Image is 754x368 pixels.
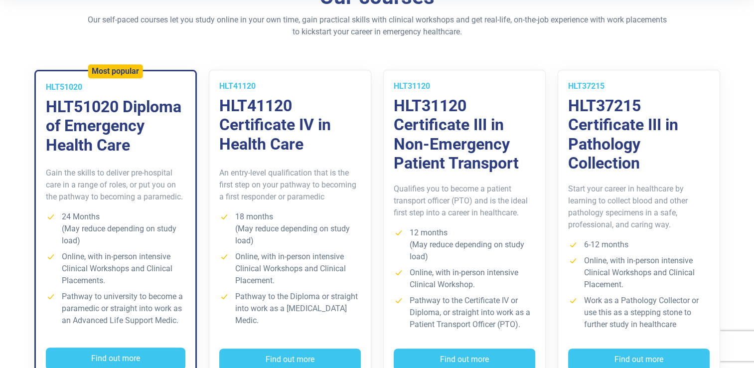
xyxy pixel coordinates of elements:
li: Online, with in-person intensive Clinical Workshop. [394,267,535,291]
span: HLT41120 [219,81,256,91]
li: Pathway to the Diploma or straight into work as a [MEDICAL_DATA] Medic. [219,291,361,327]
span: HLT51020 [46,82,82,92]
li: Pathway to university to become a paramedic or straight into work as an Advanced Life Support Medic. [46,291,185,327]
li: Online, with in-person intensive Clinical Workshops and Clinical Placement. [219,251,361,287]
li: Online, with in-person intensive Clinical Workshops and Clinical Placement. [568,255,710,291]
h3: HLT31120 Certificate III in Non-Emergency Patient Transport [394,96,535,173]
li: 18 months (May reduce depending on study load) [219,211,361,247]
li: Pathway to the Certificate IV or Diploma, or straight into work as a Patient Transport Officer (P... [394,295,535,331]
h3: HLT41120 Certificate IV in Health Care [219,96,361,154]
p: An entry-level qualification that is the first step on your pathway to becoming a first responder... [219,167,361,203]
span: HLT31120 [394,81,430,91]
h3: HLT51020 Diploma of Emergency Health Care [46,97,185,155]
p: Qualifies you to become a patient transport officer (PTO) and is the ideal first step into a care... [394,183,535,219]
li: 6-12 months [568,239,710,251]
li: 24 Months (May reduce depending on study load) [46,211,185,247]
li: Work as a Pathology Collector or use this as a stepping stone to further study in healthcare [568,295,710,331]
h3: HLT37215 Certificate III in Pathology Collection [568,96,710,173]
span: HLT37215 [568,81,604,91]
h5: Most popular [92,66,139,76]
li: 12 months (May reduce depending on study load) [394,227,535,263]
li: Online, with in-person intensive Clinical Workshops and Clinical Placements. [46,251,185,287]
p: Our self-paced courses let you study online in your own time, gain practical skills with clinical... [86,14,669,38]
p: Start your career in healthcare by learning to collect blood and other pathology specimens in a s... [568,183,710,231]
p: Gain the skills to deliver pre-hospital care in a range of roles, or put you on the pathway to be... [46,167,185,203]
